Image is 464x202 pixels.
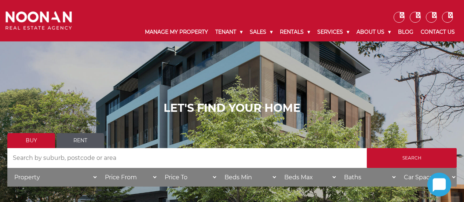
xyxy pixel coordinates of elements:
a: Buy [7,133,55,148]
a: Contact Us [417,23,458,41]
input: Search by suburb, postcode or area [7,148,367,168]
a: Blog [394,23,417,41]
a: Tenant [212,23,246,41]
a: Services [314,23,353,41]
a: Rentals [276,23,314,41]
a: Manage My Property [141,23,212,41]
h1: LET'S FIND YOUR HOME [7,102,457,115]
a: Rent [56,133,104,148]
a: Sales [246,23,276,41]
a: About Us [353,23,394,41]
img: Noonan Real Estate Agency [6,11,72,30]
input: Search [367,148,457,168]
